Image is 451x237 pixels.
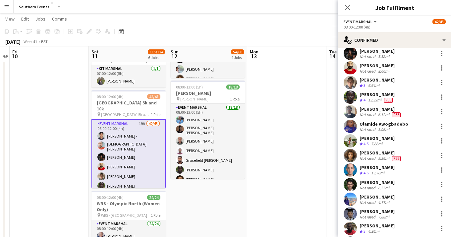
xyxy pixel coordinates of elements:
[12,49,18,55] span: Fri
[148,49,165,54] span: 115/124
[367,83,381,89] div: 6.64mi
[360,77,395,83] div: [PERSON_NAME]
[360,69,377,74] div: Not rated
[367,229,381,234] div: 4.36mi
[91,65,166,88] app-card-role: Kit Marshal1/107:00-12:00 (5h)[PERSON_NAME]
[384,98,393,103] span: Fee
[344,19,378,24] button: Event Marshal
[21,16,29,22] span: Edit
[5,38,21,45] div: [DATE]
[344,25,446,30] div: 08:00-12:00 (4h)
[377,214,391,219] div: 7.88mi
[360,150,402,156] div: [PERSON_NAME]
[360,179,395,185] div: [PERSON_NAME]
[171,81,245,179] app-job-card: 08:00-13:00 (5h)18/18[PERSON_NAME] [PERSON_NAME]1 RoleEvent Marshal18/1808:00-13:00 (5h)[PERSON_N...
[329,49,337,55] span: Tue
[392,112,401,117] span: Fee
[91,201,166,212] h3: WRS - Olympic North (Women Only)
[52,16,67,22] span: Comms
[231,49,244,54] span: 54/60
[338,3,451,12] h3: Job Fulfilment
[360,223,395,229] div: [PERSON_NAME]
[35,16,45,22] span: Jobs
[392,156,401,161] span: Fee
[377,127,391,132] div: 3.06mi
[41,39,48,44] div: BST
[231,55,244,60] div: 4 Jobs
[148,55,165,60] div: 6 Jobs
[338,32,451,48] div: Confirmed
[364,141,368,146] span: 4.5
[377,112,391,117] div: 6.12mi
[360,214,377,219] div: Not rated
[360,112,377,117] div: Not rated
[360,185,377,190] div: Not rated
[370,170,386,176] div: 13.78mi
[391,156,402,161] div: Crew has different fees then in role
[91,100,166,112] h3: [GEOGRAPHIC_DATA] 5k and 10k
[250,49,258,55] span: Mon
[97,94,124,99] span: 08:00-12:00 (4h)
[19,15,31,23] a: Edit
[91,90,166,188] app-job-card: 08:00-12:00 (4h)42/45[GEOGRAPHIC_DATA] 5k and 10k [GEOGRAPHIC_DATA] 5k and 10k1 RoleEvent Marshal...
[360,135,395,141] div: [PERSON_NAME]
[364,229,366,234] span: 3
[360,63,395,69] div: [PERSON_NAME]
[226,85,240,89] span: 18/18
[360,164,395,170] div: [PERSON_NAME]
[49,15,70,23] a: Comms
[147,94,160,99] span: 42/45
[360,106,402,112] div: [PERSON_NAME]
[432,19,446,24] span: 42/45
[151,213,160,218] span: 1 Role
[367,97,383,103] div: 13.32mi
[377,69,391,74] div: 8.66mi
[328,52,337,60] span: 14
[360,121,408,127] div: Olamide Awogbadebo
[249,52,258,60] span: 13
[364,170,368,175] span: 4.5
[176,85,203,89] span: 08:00-13:00 (5h)
[360,54,377,59] div: Not rated
[97,195,124,200] span: 08:00-12:00 (4h)
[180,96,208,101] span: [PERSON_NAME]
[90,52,99,60] span: 11
[230,96,240,101] span: 1 Role
[171,90,245,96] h3: [PERSON_NAME]
[171,49,179,55] span: Sun
[383,97,394,103] div: Crew has different fees then in role
[344,19,372,24] span: Event Marshal
[33,15,48,23] a: Jobs
[391,112,402,117] div: Crew has different fees then in role
[14,0,55,13] button: Southern Events
[3,15,17,23] a: View
[364,97,366,102] span: 4
[360,208,395,214] div: [PERSON_NAME]
[170,52,179,60] span: 12
[360,48,395,54] div: [PERSON_NAME]
[377,156,391,161] div: 9.26mi
[22,39,38,44] span: Week 41
[360,200,377,205] div: Not rated
[360,194,395,200] div: [PERSON_NAME]
[151,112,160,117] span: 1 Role
[5,16,15,22] span: View
[91,49,99,55] span: Sat
[377,200,391,205] div: 4.77mi
[360,156,377,161] div: Not rated
[370,141,384,147] div: 7.88mi
[377,185,391,190] div: 6.55mi
[360,91,395,97] div: [PERSON_NAME]
[11,52,18,60] span: 10
[364,83,366,88] span: 3
[377,54,391,59] div: 5.58mi
[101,112,151,117] span: [GEOGRAPHIC_DATA] 5k and 10k
[360,127,377,132] div: Not rated
[147,195,160,200] span: 24/24
[101,213,147,218] span: WRS - [GEOGRAPHIC_DATA]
